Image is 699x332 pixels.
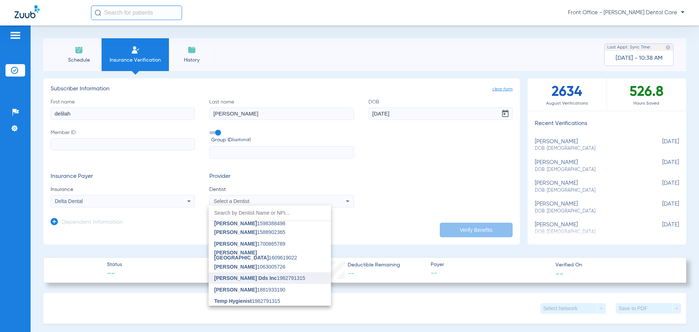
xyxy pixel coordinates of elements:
[214,276,305,281] span: 1982791315
[214,216,325,226] span: 1598388498
[214,241,285,246] span: 1700865789
[214,250,269,261] span: [PERSON_NAME][GEOGRAPHIC_DATA]
[214,241,257,247] span: [PERSON_NAME]
[214,298,252,304] span: Temp Hygienist
[209,206,331,220] input: dropdown search
[214,287,257,293] span: [PERSON_NAME]
[214,275,277,281] span: [PERSON_NAME] Dds Inc
[214,229,257,235] span: [PERSON_NAME]
[214,230,285,235] span: 1588902365
[214,287,285,292] span: 1881933190
[214,264,285,269] span: 1063005726
[214,250,325,260] span: 1609619022
[214,264,257,270] span: [PERSON_NAME]
[663,297,699,332] iframe: Chat Widget
[214,298,280,304] span: 1982791315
